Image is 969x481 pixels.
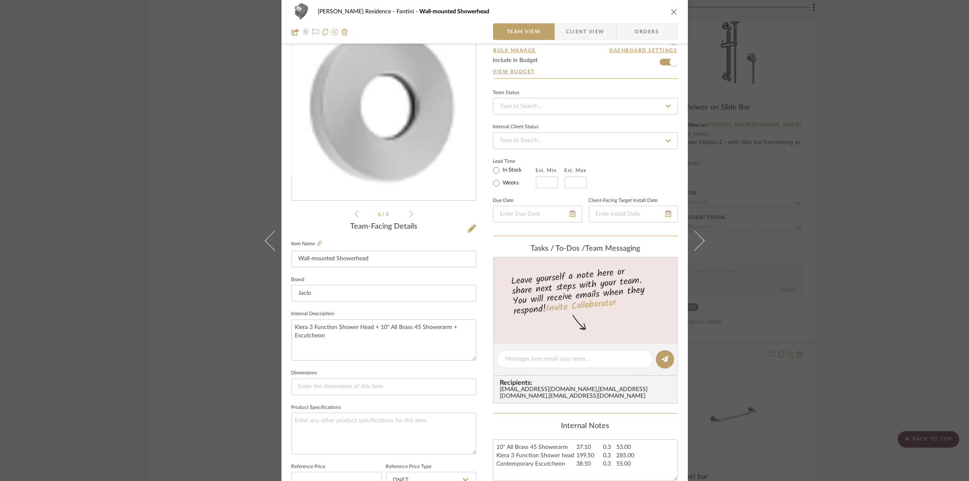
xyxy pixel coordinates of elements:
[500,386,674,400] div: [EMAIL_ADDRESS][DOMAIN_NAME] , [EMAIL_ADDRESS][DOMAIN_NAME] , [EMAIL_ADDRESS][DOMAIN_NAME]
[291,465,326,469] label: Reference Price
[501,179,519,187] label: Weeks
[589,206,678,222] input: Enter Install Date
[291,251,476,267] input: Enter Item Name
[493,98,678,115] input: Type to Search…
[545,296,616,317] a: Invite Collaborator
[386,212,390,217] span: 3
[291,3,311,20] img: 6c1775a1-bf2c-4887-a9e9-317faa501979_48x40.jpg
[565,167,587,173] label: Est. Max
[493,206,582,222] input: Enter Due Date
[493,68,678,75] a: View Budget
[493,165,536,188] mat-radio-group: Select item type
[536,167,557,173] label: Est. Min
[291,371,317,375] label: Dimensions
[493,244,678,254] div: team Messaging
[493,132,678,149] input: Type to Search…
[492,263,679,319] div: Leave yourself a note here or share next steps with your team. You will receive emails when they ...
[500,379,674,386] span: Recipients:
[501,167,522,174] label: In Stock
[670,8,678,15] button: close
[292,20,476,201] div: 2
[378,212,382,217] span: 3
[609,47,678,54] button: Dashboard Settings
[291,379,476,395] input: Enter the dimensions of this item
[397,9,420,15] span: Fantini
[291,406,341,410] label: Product Specifications
[493,47,537,54] button: Bulk Manage
[531,245,585,252] span: Tasks / To-Dos /
[626,23,668,40] span: Orders
[507,23,541,40] span: Team View
[493,125,539,129] div: Internal Client Status
[493,422,678,431] div: Internal Notes
[318,9,397,15] span: [PERSON_NAME] Residence
[566,23,605,40] span: Client View
[386,465,432,469] label: Reference Price Type
[291,312,335,316] label: Internal Description
[291,240,322,247] label: Item Name
[291,222,476,232] div: Team-Facing Details
[291,278,305,282] label: Brand
[420,9,490,15] span: Wall-mounted Showerhead
[382,212,386,217] span: /
[493,157,536,165] label: Lead Time
[589,199,658,203] label: Client-Facing Target Install Date
[291,285,476,302] input: Enter Brand
[341,29,348,35] img: Remove from project
[493,199,514,203] label: Due Date
[493,91,520,95] div: Team Status
[300,20,468,201] img: b7476765-69da-48e7-bcbc-0be682ef9cb9_436x436.jpg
